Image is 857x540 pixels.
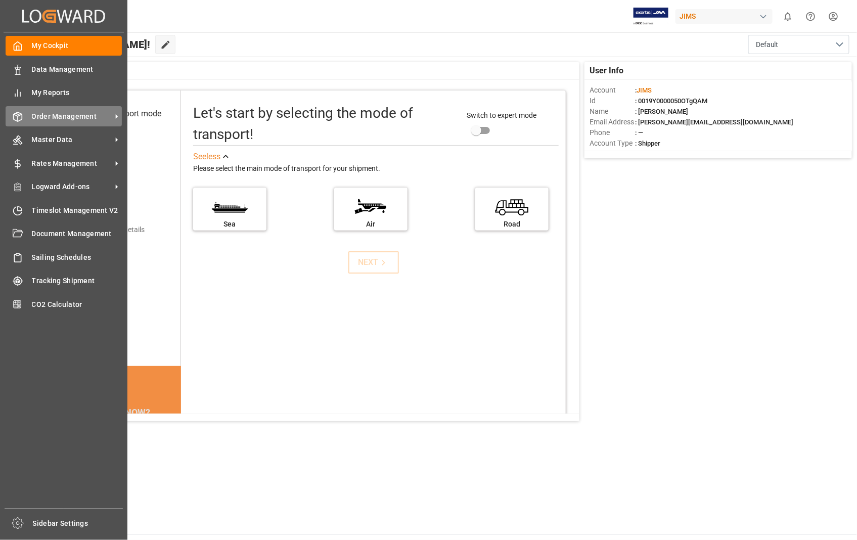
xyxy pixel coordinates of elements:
[635,140,660,147] span: : Shipper
[6,271,122,291] a: Tracking Shipment
[635,129,643,137] span: : —
[198,219,261,230] div: Sea
[675,7,777,26] button: JIMS
[6,200,122,220] a: Timeslot Management V2
[799,5,822,28] button: Help Center
[6,83,122,103] a: My Reports
[6,247,122,267] a: Sailing Schedules
[590,117,635,127] span: Email Address
[32,87,122,98] span: My Reports
[81,224,145,235] div: Add shipping details
[32,229,122,239] span: Document Management
[348,251,399,274] button: NEXT
[358,256,389,268] div: NEXT
[32,182,112,192] span: Logward Add-ons
[32,299,122,310] span: CO2 Calculator
[32,134,112,145] span: Master Data
[32,158,112,169] span: Rates Management
[675,9,773,24] div: JIMS
[634,8,668,25] img: Exertis%20JAM%20-%20Email%20Logo.jpg_1722504956.jpg
[590,85,635,96] span: Account
[635,97,707,105] span: : 0019Y0000050OTgQAM
[32,205,122,216] span: Timeslot Management V2
[32,276,122,286] span: Tracking Shipment
[33,518,123,529] span: Sidebar Settings
[32,40,122,51] span: My Cockpit
[637,86,652,94] span: JIMS
[6,224,122,244] a: Document Management
[32,64,122,75] span: Data Management
[467,111,536,119] span: Switch to expert mode
[6,59,122,79] a: Data Management
[6,294,122,314] a: CO2 Calculator
[777,5,799,28] button: show 0 new notifications
[339,219,402,230] div: Air
[590,96,635,106] span: Id
[635,86,652,94] span: :
[193,103,457,145] div: Let's start by selecting the mode of transport!
[6,36,122,56] a: My Cockpit
[590,127,635,138] span: Phone
[590,106,635,117] span: Name
[635,108,688,115] span: : [PERSON_NAME]
[480,219,544,230] div: Road
[635,118,793,126] span: : [PERSON_NAME][EMAIL_ADDRESS][DOMAIN_NAME]
[756,39,779,50] span: Default
[193,151,220,163] div: See less
[193,163,559,175] div: Please select the main mode of transport for your shipment.
[590,138,635,149] span: Account Type
[590,65,623,77] span: User Info
[748,35,849,54] button: open menu
[32,111,112,122] span: Order Management
[32,252,122,263] span: Sailing Schedules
